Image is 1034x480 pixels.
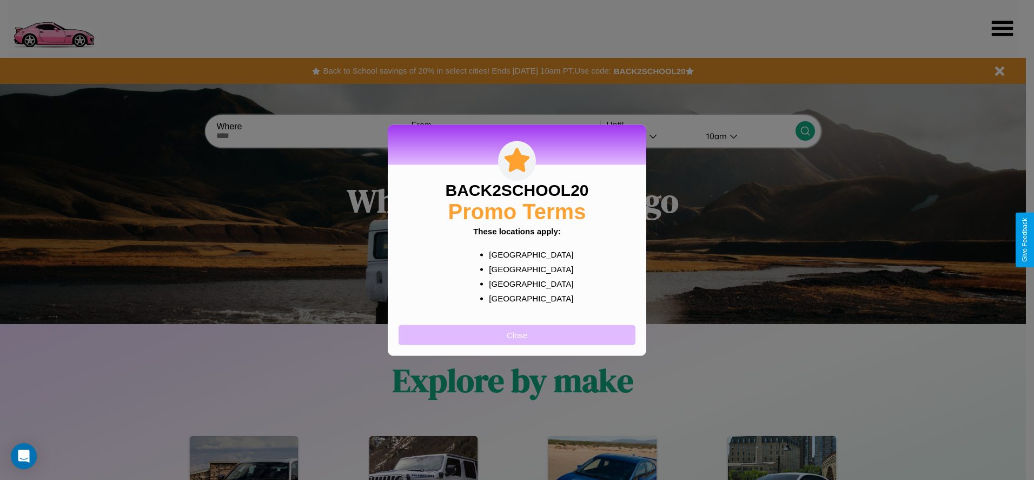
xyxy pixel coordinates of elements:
[445,181,588,199] h3: BACK2SCHOOL20
[448,199,586,223] h2: Promo Terms
[1021,218,1029,262] div: Give Feedback
[399,325,635,345] button: Close
[489,261,566,276] p: [GEOGRAPHIC_DATA]
[11,443,37,469] div: Open Intercom Messenger
[489,276,566,291] p: [GEOGRAPHIC_DATA]
[489,291,566,305] p: [GEOGRAPHIC_DATA]
[489,247,566,261] p: [GEOGRAPHIC_DATA]
[473,226,561,235] b: These locations apply:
